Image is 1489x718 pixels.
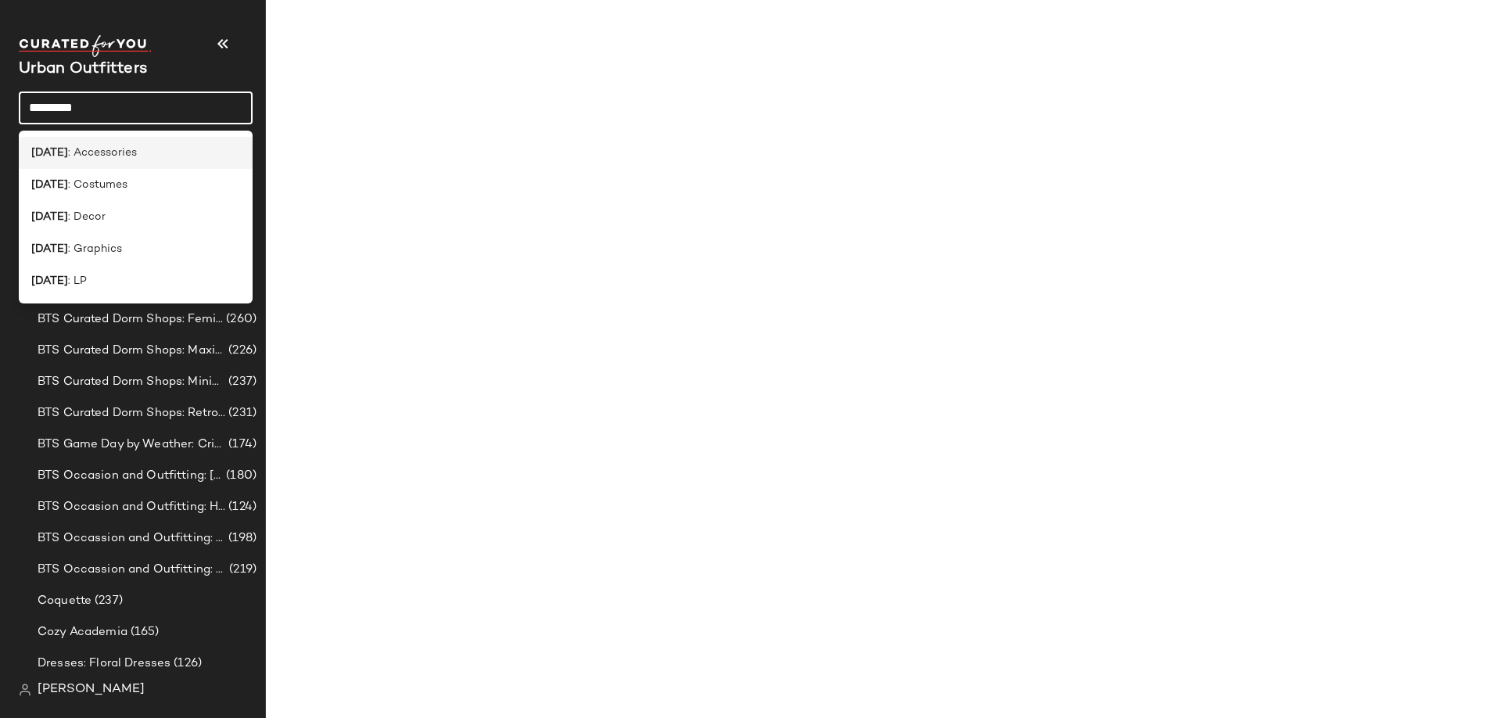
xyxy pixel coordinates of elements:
b: [DATE] [31,273,68,289]
span: (219) [226,561,257,579]
b: [DATE] [31,145,68,161]
span: BTS Occassion and Outfitting: First Day Fits [38,561,226,579]
span: (226) [225,342,257,360]
span: BTS Occassion and Outfitting: Campus Lounge [38,530,225,547]
b: [DATE] [31,241,68,257]
span: (260) [223,311,257,328]
span: : Graphics [68,241,122,257]
span: BTS Curated Dorm Shops: Minimalist [38,373,225,391]
span: BTS Curated Dorm Shops: Feminine [38,311,223,328]
span: BTS Curated Dorm Shops: Retro+ Boho [38,404,225,422]
span: Dresses: Floral Dresses [38,655,170,673]
span: BTS Game Day by Weather: Crisp & Cozy [38,436,225,454]
b: [DATE] [31,177,68,193]
span: (126) [170,655,202,673]
span: (198) [225,530,257,547]
span: : LP [68,273,87,289]
span: (231) [225,404,257,422]
span: (174) [225,436,257,454]
span: BTS Occasion and Outfitting: [PERSON_NAME] to Party [38,467,223,485]
span: (180) [223,467,257,485]
span: (124) [225,498,257,516]
span: (237) [91,592,123,610]
span: [PERSON_NAME] [38,680,145,699]
span: (165) [127,623,160,641]
span: Cozy Academia [38,623,127,641]
img: svg%3e [19,684,31,696]
span: : Decor [68,209,106,225]
span: : Accessories [68,145,137,161]
span: BTS Curated Dorm Shops: Maximalist [38,342,225,360]
b: [DATE] [31,209,68,225]
span: (237) [225,373,257,391]
img: cfy_white_logo.C9jOOHJF.svg [19,35,152,57]
span: Current Company Name [19,61,147,77]
span: Coquette [38,592,91,610]
span: BTS Occasion and Outfitting: Homecoming Dresses [38,498,225,516]
span: : Costumes [68,177,127,193]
